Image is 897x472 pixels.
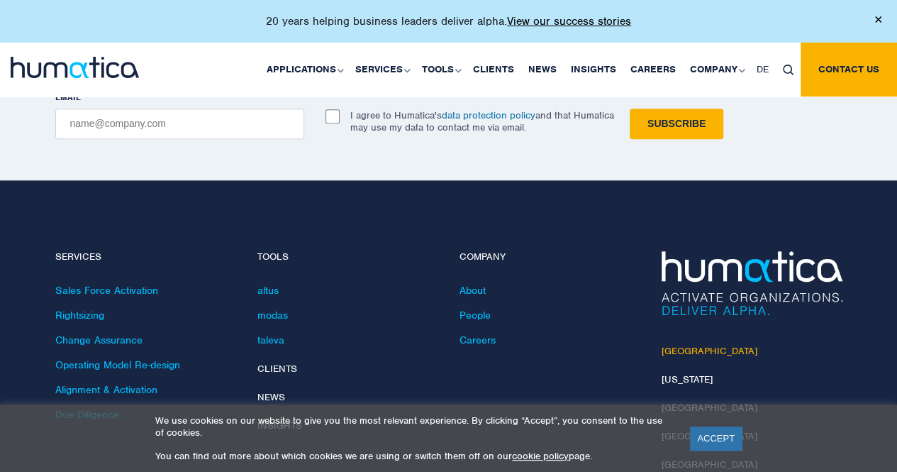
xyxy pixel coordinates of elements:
a: About [459,284,486,297]
a: Operating Model Re-design [55,358,180,371]
a: [US_STATE] [662,373,713,385]
a: Sales Force Activation [55,284,158,297]
input: name@company.com [55,109,304,139]
p: 20 years helping business leaders deliver alpha. [266,14,631,28]
p: We use cookies on our website to give you the most relevant experience. By clicking “Accept”, you... [155,415,672,439]
a: Alignment & Activation [55,383,157,396]
a: Services [348,43,415,97]
a: View our success stories [507,14,631,28]
img: Humatica [662,251,842,315]
a: DE [750,43,776,97]
a: Contact us [801,43,897,97]
a: Clients [466,43,521,97]
span: DE [757,63,769,75]
img: logo [11,57,139,78]
a: cookie policy [512,450,569,462]
a: data protection policy [442,109,535,121]
a: Clients [257,363,297,375]
a: News [521,43,564,97]
a: Careers [623,43,683,97]
input: Subscribe [630,109,723,139]
h4: Services [55,251,236,263]
a: News [257,391,285,403]
a: altus [257,284,279,297]
a: Careers [459,334,496,346]
a: People [459,309,491,322]
span: EMAIL [55,92,81,103]
a: ACCEPT [690,427,742,450]
a: [GEOGRAPHIC_DATA] [662,345,757,357]
input: I agree to Humatica'sdata protection policyand that Humatica may use my data to contact me via em... [325,109,340,124]
p: I agree to Humatica's and that Humatica may use my data to contact me via email. [350,109,614,133]
a: Tools [415,43,466,97]
img: search_icon [783,65,793,75]
a: Insights [564,43,623,97]
a: Rightsizing [55,309,104,322]
a: Change Assurance [55,334,143,346]
h4: Company [459,251,640,263]
a: modas [257,309,288,322]
a: taleva [257,334,284,346]
h4: Tools [257,251,438,263]
a: Applications [260,43,348,97]
p: You can find out more about which cookies we are using or switch them off on our page. [155,450,672,462]
a: [GEOGRAPHIC_DATA] [662,402,757,414]
a: Company [683,43,750,97]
